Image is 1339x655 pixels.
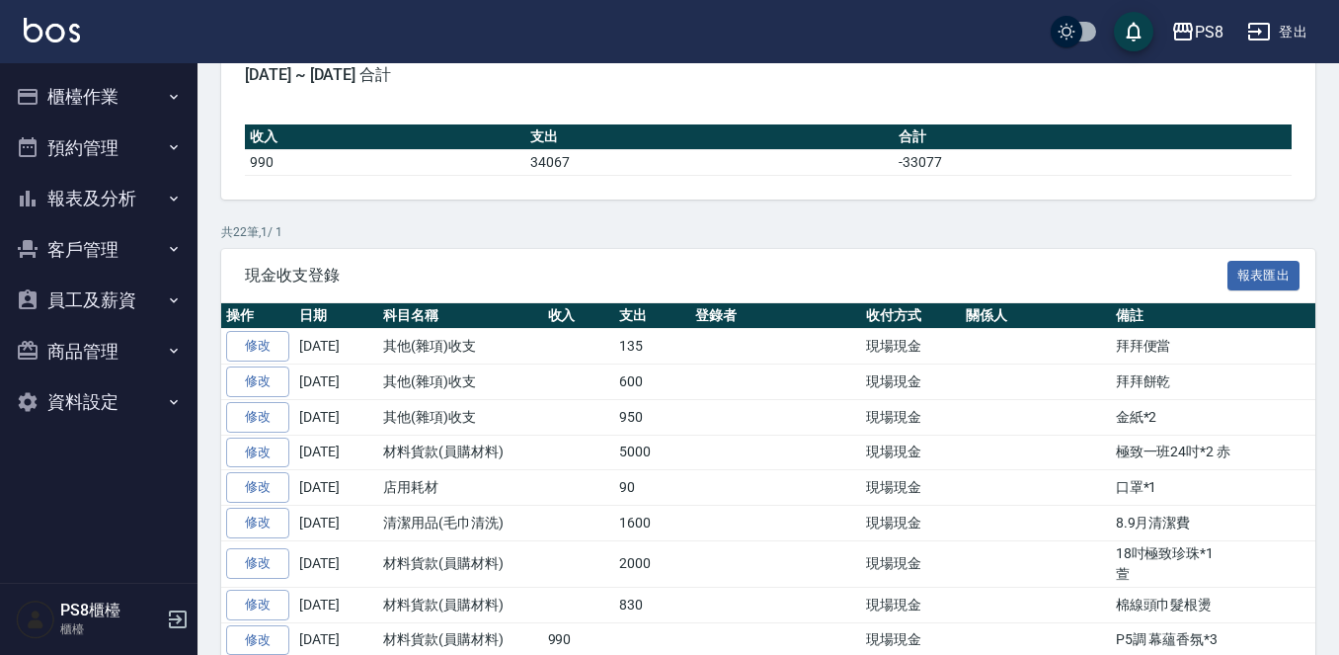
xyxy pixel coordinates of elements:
[24,18,80,42] img: Logo
[1195,20,1223,44] div: PS8
[8,275,190,326] button: 員工及薪資
[245,124,525,150] th: 收入
[294,587,378,622] td: [DATE]
[226,508,289,538] a: 修改
[226,548,289,579] a: 修改
[226,402,289,433] a: 修改
[8,71,190,123] button: 櫃檯作業
[378,506,543,541] td: 清潔用品(毛巾清洗)
[614,587,690,622] td: 830
[861,399,961,435] td: 現場現金
[226,438,289,468] a: 修改
[378,303,543,329] th: 科目名稱
[861,365,961,400] td: 現場現金
[8,326,190,377] button: 商品管理
[525,149,894,175] td: 34067
[294,506,378,541] td: [DATE]
[861,470,961,506] td: 現場現金
[226,367,289,397] a: 修改
[226,590,289,620] a: 修改
[861,540,961,587] td: 現場現金
[614,506,690,541] td: 1600
[543,303,615,329] th: 收入
[525,124,894,150] th: 支出
[690,303,861,329] th: 登錄者
[294,329,378,365] td: [DATE]
[221,303,294,329] th: 操作
[861,506,961,541] td: 現場現金
[294,399,378,435] td: [DATE]
[378,435,543,470] td: 材料貨款(員購材料)
[60,620,161,638] p: 櫃檯
[1227,265,1300,284] a: 報表匯出
[60,601,161,620] h5: PS8櫃檯
[861,329,961,365] td: 現場現金
[378,365,543,400] td: 其他(雜項)收支
[378,470,543,506] td: 店用耗材
[221,223,1315,241] p: 共 22 筆, 1 / 1
[8,123,190,174] button: 預約管理
[294,470,378,506] td: [DATE]
[861,587,961,622] td: 現場現金
[861,303,961,329] th: 收付方式
[1163,12,1231,52] button: PS8
[8,224,190,276] button: 客戶管理
[614,470,690,506] td: 90
[378,587,543,622] td: 材料貨款(員購材料)
[16,600,55,639] img: Person
[294,303,378,329] th: 日期
[245,266,1227,286] span: 現金收支登錄
[8,173,190,224] button: 報表及分析
[226,472,289,503] a: 修改
[378,399,543,435] td: 其他(雜項)收支
[894,124,1292,150] th: 合計
[378,329,543,365] td: 其他(雜項)收支
[861,435,961,470] td: 現場現金
[8,376,190,428] button: 資料設定
[245,149,525,175] td: 990
[226,331,289,362] a: 修改
[614,399,690,435] td: 950
[245,65,1292,85] span: [DATE] ~ [DATE] 合計
[294,365,378,400] td: [DATE]
[614,365,690,400] td: 600
[1227,261,1300,291] button: 報表匯出
[894,149,1292,175] td: -33077
[961,303,1110,329] th: 關係人
[294,540,378,587] td: [DATE]
[1239,14,1315,50] button: 登出
[294,435,378,470] td: [DATE]
[614,303,690,329] th: 支出
[614,540,690,587] td: 2000
[614,435,690,470] td: 5000
[378,540,543,587] td: 材料貨款(員購材料)
[614,329,690,365] td: 135
[1114,12,1153,51] button: save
